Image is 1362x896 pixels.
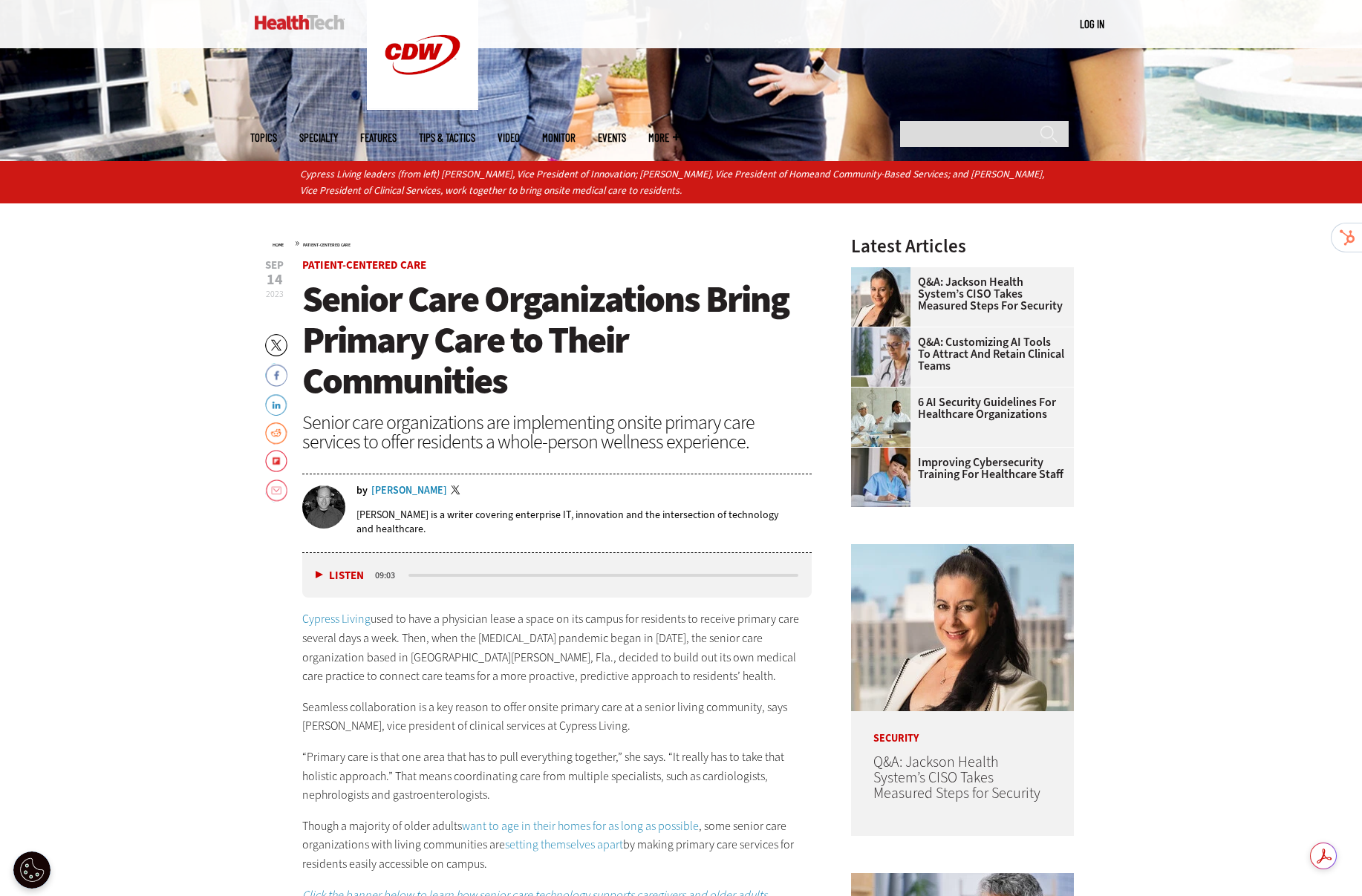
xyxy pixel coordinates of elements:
a: Connie Barrera [851,267,918,279]
span: by [356,485,368,496]
a: Tips & Tactics [419,132,475,143]
img: Connie Barrera [851,267,910,327]
span: Sep [265,260,284,271]
div: User menu [1080,16,1104,32]
a: want to age in their homes for as long as possible [462,818,699,834]
button: Open Preferences [13,851,50,889]
img: Brian Horowitz [302,485,345,529]
p: Seamless collaboration is a key reason to offer onsite primary care at a senior living community,... [302,698,812,736]
a: 6 AI Security Guidelines for Healthcare Organizations [851,396,1065,420]
span: Senior Care Organizations Bring Primary Care to Their Communities [302,275,789,405]
a: Q&A: Customizing AI Tools To Attract and Retain Clinical Teams [851,336,1065,372]
p: used to have a physician lease a space on its campus for residents to receive primary care severa... [302,609,812,685]
div: media player [302,553,812,598]
a: CDW [367,98,478,114]
span: More [648,132,680,143]
a: Doctors meeting in the office [851,387,918,399]
a: Video [498,132,520,143]
span: 14 [265,272,284,287]
a: Twitter [451,485,464,497]
a: Cypress Living [302,611,371,627]
a: Features [360,132,397,143]
p: Security [851,711,1074,744]
img: Connie Barrera [851,544,1074,711]
span: Topics [250,132,277,143]
span: Specialty [299,132,338,143]
a: Home [273,242,284,248]
div: duration [373,569,406,582]
a: Log in [1080,17,1104,30]
a: Q&A: Jackson Health System’s CISO Takes Measured Steps for Security [851,276,1065,312]
a: MonITor [542,132,576,143]
a: Patient-Centered Care [302,258,426,272]
img: nurse studying on computer [851,448,910,507]
button: Listen [316,570,364,581]
a: Events [598,132,626,143]
h3: Latest Articles [851,237,1074,255]
a: doctor on laptop [851,327,918,339]
a: Q&A: Jackson Health System’s CISO Takes Measured Steps for Security [873,752,1040,803]
img: Home [255,15,345,30]
a: nurse studying on computer [851,448,918,460]
p: Though a majority of older adults , some senior care organizations with living communities are by... [302,817,812,874]
div: Cookie Settings [13,851,50,889]
div: » [273,237,812,249]
img: doctor on laptop [851,327,910,387]
a: setting themselves apart [505,837,623,852]
a: Patient-Centered Care [303,242,351,248]
div: Senior care organizations are implementing onsite primary care services to offer residents a whol... [302,413,812,451]
p: [PERSON_NAME] is a writer covering enterprise IT, innovation and the intersection of technology a... [356,508,812,536]
p: “Primary care is that one area that has to pull everything together,” she says. “It really has to... [302,748,812,805]
a: Improving Cybersecurity Training for Healthcare Staff [851,457,1065,480]
p: Cypress Living leaders (from left) [PERSON_NAME], Vice President of Innovation; [PERSON_NAME], Vi... [300,166,1063,199]
span: 2023 [266,288,284,300]
img: Doctors meeting in the office [851,387,910,447]
a: [PERSON_NAME] [371,485,447,496]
